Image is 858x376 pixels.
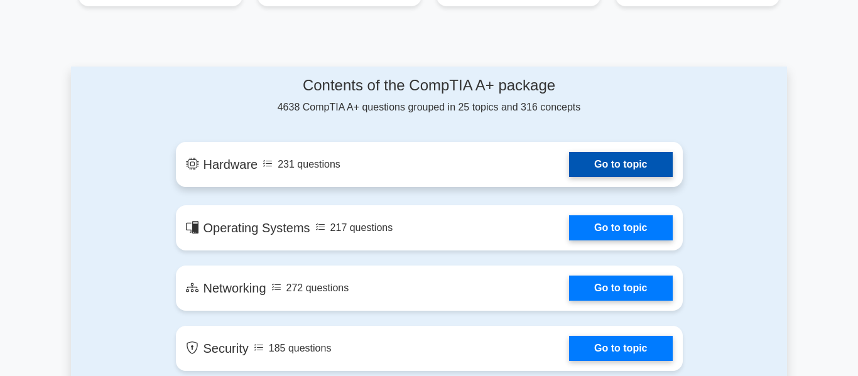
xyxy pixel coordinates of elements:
h4: Contents of the CompTIA A+ package [176,77,683,95]
a: Go to topic [569,336,672,361]
a: Go to topic [569,215,672,240]
a: Go to topic [569,152,672,177]
div: 4638 CompTIA A+ questions grouped in 25 topics and 316 concepts [176,77,683,115]
a: Go to topic [569,276,672,301]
